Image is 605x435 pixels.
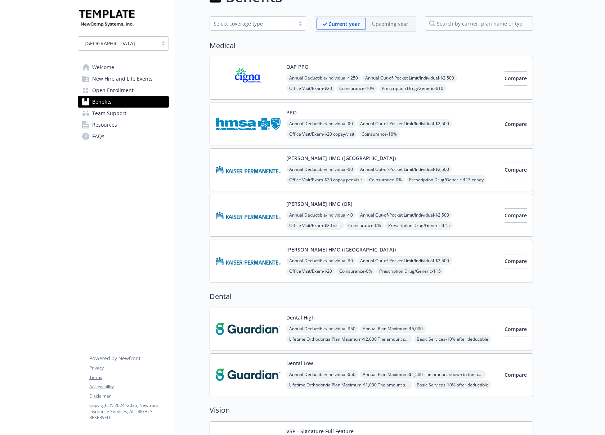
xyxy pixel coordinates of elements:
h2: Medical [210,40,533,51]
span: Annual Out-of-Pocket Limit/Individual - $2,500 [357,256,452,265]
span: Annual Plan Maximum - $5,000 [360,324,426,333]
a: Privacy [89,365,169,371]
span: Basic Services - 10% after deductible [414,380,491,389]
span: Open Enrollment [92,85,134,96]
span: Coinsurance - 10% [359,130,400,139]
span: Basic Services - 10% after deductible [414,335,491,344]
a: Disclaimer [89,393,169,399]
span: Compare [505,258,527,264]
div: Select coverage type [214,20,291,27]
span: Annual Deductible/Individual - $50 [286,370,358,379]
span: Coinsurance - 0% [336,267,375,276]
span: Annual Deductible/Individual - $0 [286,256,356,265]
span: [GEOGRAPHIC_DATA] [82,40,154,47]
span: Compare [505,121,527,127]
span: Annual Deductible/Individual - $250 [286,73,361,82]
span: Coinsurance - 0% [345,221,384,230]
button: Dental Low [286,359,313,367]
button: Compare [505,163,527,177]
button: Compare [505,117,527,131]
span: Lifetime Orthodontia Plan Maximum - $2,000 The amount shown in the out of network field is your c... [286,335,412,344]
span: Coinsurance - 10% [336,84,377,93]
img: CIGNA carrier logo [216,63,281,94]
span: Annual Deductible/Individual - $0 [286,119,356,128]
button: VSP - Signature Full Feature [286,427,354,435]
a: Terms [89,374,169,381]
a: Resources [78,119,169,131]
span: Office Visit/Exam - $20 copay/visit [286,130,357,139]
button: Compare [505,208,527,223]
span: Annual Deductible/Individual - $0 [286,210,356,219]
button: Dental High [286,314,315,321]
span: Prescription Drug/Generic - $15 copay [406,175,487,184]
span: Compare [505,326,527,332]
button: [PERSON_NAME] HMO (OR) [286,200,352,208]
span: Team Support [92,108,126,119]
span: Coinsurance - 0% [366,175,405,184]
a: Accessibility [89,384,169,390]
h2: Dental [210,291,533,302]
span: Compare [505,75,527,82]
a: New Hire and Life Events [78,73,169,85]
img: Kaiser Permanente Insurance Company carrier logo [216,154,281,185]
span: [GEOGRAPHIC_DATA] [85,40,135,47]
a: Team Support [78,108,169,119]
span: Office Visit/Exam - $20 [286,267,335,276]
h2: Vision [210,405,533,416]
img: Kaiser Permanente Insurance Company carrier logo [216,200,281,231]
a: Welcome [78,62,169,73]
button: [PERSON_NAME] HMO ([GEOGRAPHIC_DATA]) [286,246,396,253]
img: Guardian carrier logo [216,314,281,344]
span: Annual Out-of-Pocket Limit/Individual - $2,500 [357,210,452,219]
span: New Hire and Life Events [92,73,153,85]
button: Compare [505,368,527,382]
span: Annual Plan Maximum - $1,500 The amount shown in the out of network field is your combined Calend... [360,370,486,379]
p: Upcoming year [372,20,408,28]
button: PPO [286,109,297,116]
button: [PERSON_NAME] HMO ([GEOGRAPHIC_DATA]) [286,154,396,162]
img: Kaiser Permanente Insurance Company carrier logo [216,246,281,276]
button: OAP PPO [286,63,309,71]
span: Prescription Drug/Generic - $15 [376,267,444,276]
button: Compare [505,322,527,336]
button: Compare [505,71,527,86]
span: Prescription Drug/Generic - $15 [385,221,453,230]
span: Annual Deductible/Individual - $50 [286,324,358,333]
span: Annual Out-of-Pocket Limit/Individual - $2,500 [357,165,452,174]
img: Hawaii Medical Service Association carrier logo [216,109,281,139]
span: Compare [505,212,527,219]
span: Compare [505,166,527,173]
span: Office Visit/Exam - $20 visit [286,221,344,230]
img: Guardian carrier logo [216,359,281,390]
span: Welcome [92,62,114,73]
span: Annual Deductible/Individual - $0 [286,165,356,174]
span: Compare [505,371,527,378]
span: FAQs [92,131,104,142]
span: Resources [92,119,117,131]
a: FAQs [78,131,169,142]
button: Compare [505,254,527,268]
p: Current year [328,20,360,28]
span: Prescription Drug/Generic - $10 [379,84,446,93]
span: Office Visit/Exam - $20 copay per visit [286,175,365,184]
a: Benefits [78,96,169,108]
input: search by carrier, plan name or type [425,16,533,31]
p: Copyright © 2024 - 2025 , Newfront Insurance Services, ALL RIGHTS RESERVED [89,402,169,421]
span: Lifetime Orthodontia Plan Maximum - $1,000 The amount shown in the out of network field is your c... [286,380,412,389]
span: Annual Out-of-Pocket Limit/Individual - $2,500 [357,119,452,128]
span: Annual Out-of-Pocket Limit/Individual - $2,500 [362,73,457,82]
span: Office Visit/Exam - $20 [286,84,335,93]
a: Open Enrollment [78,85,169,96]
span: Benefits [92,96,112,108]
